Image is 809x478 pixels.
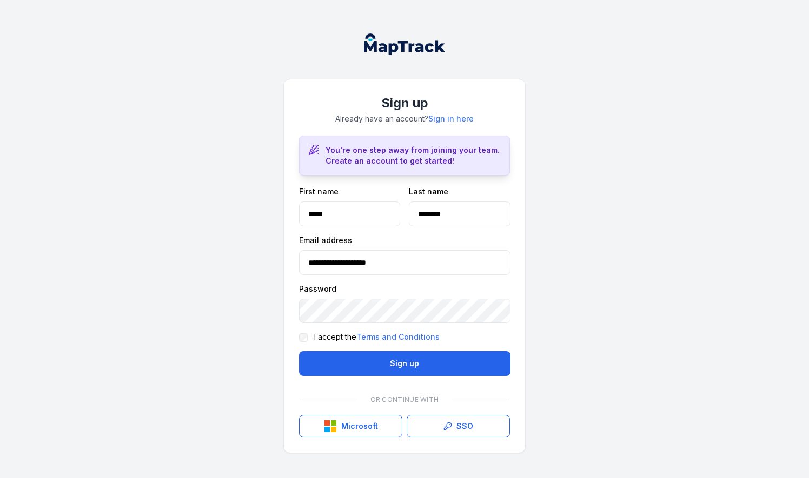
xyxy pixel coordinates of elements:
label: Email address [299,235,352,246]
div: Or continue with [299,389,510,410]
a: Terms and Conditions [356,332,440,342]
h1: Sign up [299,95,510,112]
button: Sign up [299,351,510,376]
label: I accept the [314,332,440,342]
nav: Global [347,33,462,55]
label: Last name [409,186,448,197]
span: Already have an account? [335,114,474,123]
label: Password [299,284,336,294]
a: Sign in here [428,113,474,124]
a: SSO [407,415,510,437]
button: Microsoft [299,415,402,437]
h3: You're one step away from joining your team. Create an account to get started! [326,145,501,166]
label: First name [299,186,339,197]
